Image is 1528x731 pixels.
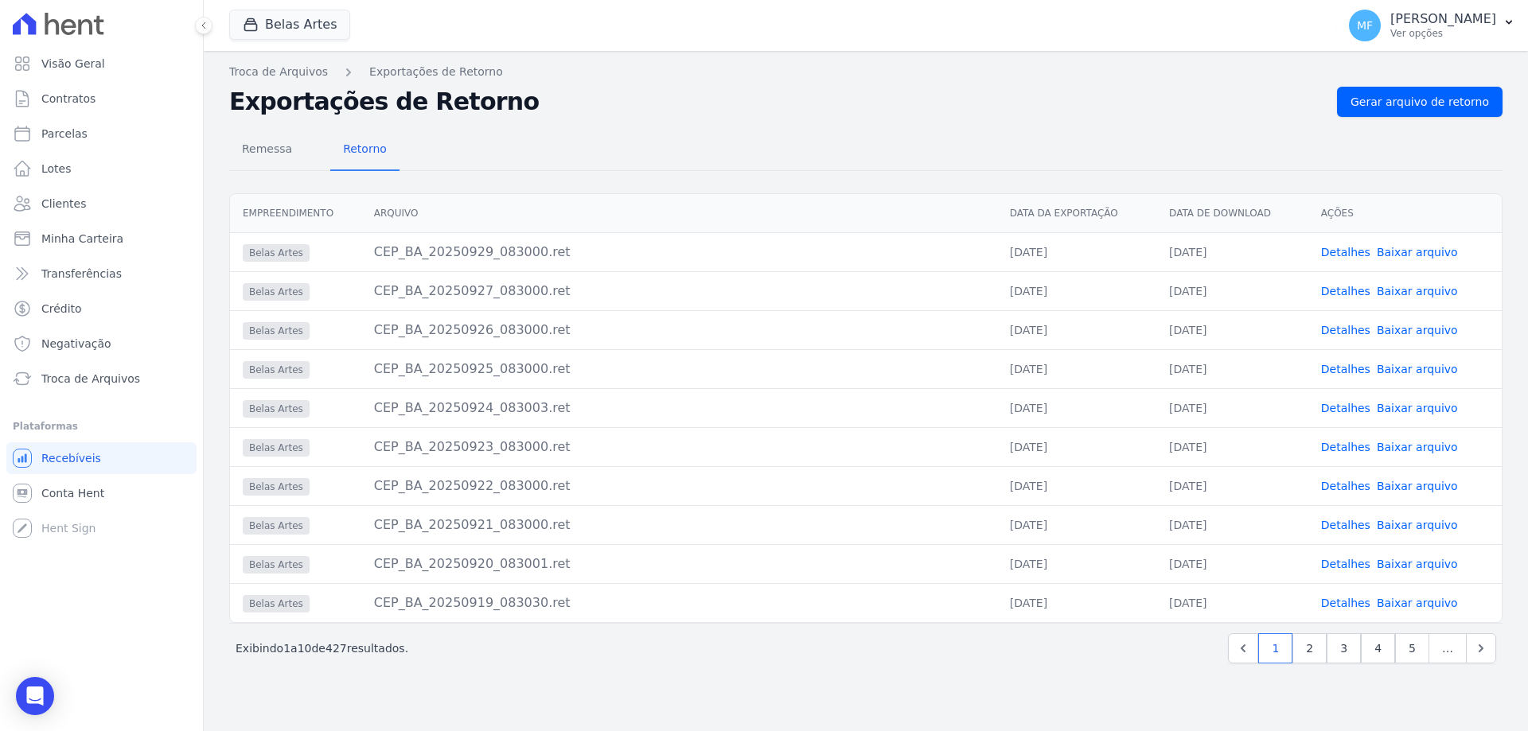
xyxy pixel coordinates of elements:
[41,231,123,247] span: Minha Carteira
[997,194,1156,233] th: Data da Exportação
[1377,480,1458,492] a: Baixar arquivo
[41,126,88,142] span: Parcelas
[1156,310,1308,349] td: [DATE]
[243,322,310,340] span: Belas Artes
[333,133,396,165] span: Retorno
[41,161,72,177] span: Lotes
[374,437,984,457] div: CEP_BA_20250923_083000.ret
[374,476,984,496] div: CEP_BA_20250922_083000.ret
[229,64,328,80] a: Troca de Arquivos
[243,439,310,457] span: Belas Artes
[1156,349,1308,388] td: [DATE]
[236,640,408,656] p: Exibindo a de resultados.
[41,196,86,212] span: Clientes
[374,554,984,574] div: CEP_BA_20250920_083001.ret
[1321,246,1370,259] a: Detalhes
[361,194,997,233] th: Arquivo
[229,64,1503,80] nav: Breadcrumb
[1321,324,1370,336] a: Detalhes
[1156,583,1308,622] td: [DATE]
[1377,519,1458,531] a: Baixar arquivo
[230,194,361,233] th: Empreendimento
[1429,633,1467,663] span: …
[374,321,984,340] div: CEP_BA_20250926_083000.ret
[1337,87,1503,117] a: Gerar arquivo de retorno
[374,243,984,262] div: CEP_BA_20250929_083000.ret
[1390,27,1496,40] p: Ver opções
[283,642,290,655] span: 1
[6,118,197,150] a: Parcelas
[997,310,1156,349] td: [DATE]
[1156,232,1308,271] td: [DATE]
[374,360,984,379] div: CEP_BA_20250925_083000.ret
[997,271,1156,310] td: [DATE]
[41,301,82,317] span: Crédito
[6,188,197,220] a: Clientes
[374,282,984,301] div: CEP_BA_20250927_083000.ret
[1377,441,1458,453] a: Baixar arquivo
[1377,402,1458,414] a: Baixar arquivo
[6,293,197,325] a: Crédito
[1321,519,1370,531] a: Detalhes
[243,283,310,301] span: Belas Artes
[6,83,197,115] a: Contratos
[229,87,1324,116] h2: Exportações de Retorno
[229,130,400,171] nav: Tab selector
[1377,285,1458,297] a: Baixar arquivo
[1156,427,1308,466] td: [DATE]
[1327,633,1361,663] a: 3
[1321,480,1370,492] a: Detalhes
[6,363,197,395] a: Troca de Arquivos
[41,266,122,282] span: Transferências
[1357,20,1373,31] span: MF
[997,232,1156,271] td: [DATE]
[229,130,305,171] a: Remessa
[1156,505,1308,544] td: [DATE]
[232,133,302,165] span: Remessa
[1377,246,1458,259] a: Baixar arquivo
[41,56,105,72] span: Visão Geral
[6,48,197,80] a: Visão Geral
[1228,633,1258,663] a: Previous
[298,642,312,655] span: 10
[41,336,111,352] span: Negativação
[1377,558,1458,570] a: Baixar arquivo
[229,10,350,40] button: Belas Artes
[1466,633,1496,663] a: Next
[374,593,984,612] div: CEP_BA_20250919_083030.ret
[1321,402,1370,414] a: Detalhes
[1377,597,1458,609] a: Baixar arquivo
[41,371,140,387] span: Troca de Arquivos
[6,223,197,255] a: Minha Carteira
[243,517,310,535] span: Belas Artes
[41,485,104,501] span: Conta Hent
[243,595,310,612] span: Belas Artes
[6,442,197,474] a: Recebíveis
[6,477,197,509] a: Conta Hent
[1377,324,1458,336] a: Baixar arquivo
[1156,271,1308,310] td: [DATE]
[997,505,1156,544] td: [DATE]
[1156,194,1308,233] th: Data de Download
[330,130,400,171] a: Retorno
[997,583,1156,622] td: [DATE]
[1361,633,1395,663] a: 4
[1321,597,1370,609] a: Detalhes
[1321,363,1370,375] a: Detalhes
[243,400,310,418] span: Belas Artes
[997,466,1156,505] td: [DATE]
[243,244,310,262] span: Belas Artes
[41,450,101,466] span: Recebíveis
[1336,3,1528,48] button: MF [PERSON_NAME] Ver opções
[243,361,310,379] span: Belas Artes
[997,427,1156,466] td: [DATE]
[1258,633,1292,663] a: 1
[1156,388,1308,427] td: [DATE]
[243,556,310,574] span: Belas Artes
[6,258,197,290] a: Transferências
[997,349,1156,388] td: [DATE]
[1395,633,1429,663] a: 5
[374,399,984,418] div: CEP_BA_20250924_083003.ret
[997,544,1156,583] td: [DATE]
[13,417,190,436] div: Plataformas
